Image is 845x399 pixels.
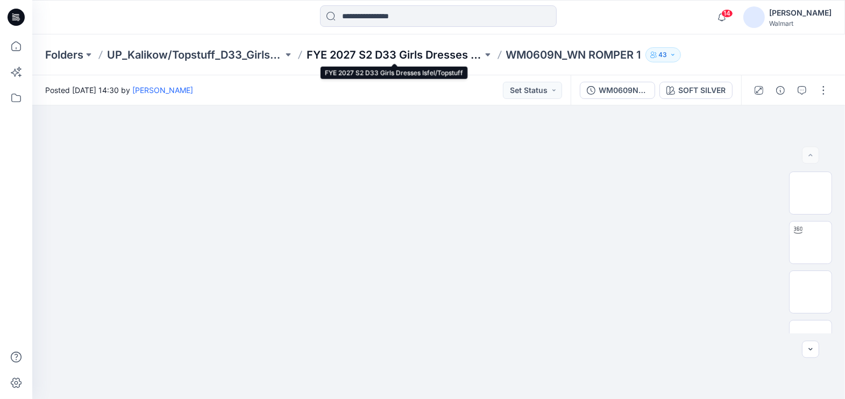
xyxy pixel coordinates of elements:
[769,19,832,27] div: Walmart
[307,47,482,62] a: FYE 2027 S2 D33 Girls Dresses Isfel/Topstuff
[743,6,765,28] img: avatar
[645,47,681,62] button: 43
[107,47,283,62] a: UP_Kalikow/Topstuff_D33_Girls Dresses
[721,9,733,18] span: 14
[506,47,641,62] p: WM0609N_WN ROMPER 1
[659,49,668,61] p: 43
[659,82,733,99] button: SOFT SILVER
[45,47,83,62] a: Folders
[772,82,789,99] button: Details
[132,85,193,95] a: [PERSON_NAME]
[769,6,832,19] div: [PERSON_NAME]
[45,84,193,96] span: Posted [DATE] 14:30 by
[678,84,726,96] div: SOFT SILVER
[580,82,655,99] button: WM0609N_WN ROMPER 1
[599,84,648,96] div: WM0609N_WN ROMPER 1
